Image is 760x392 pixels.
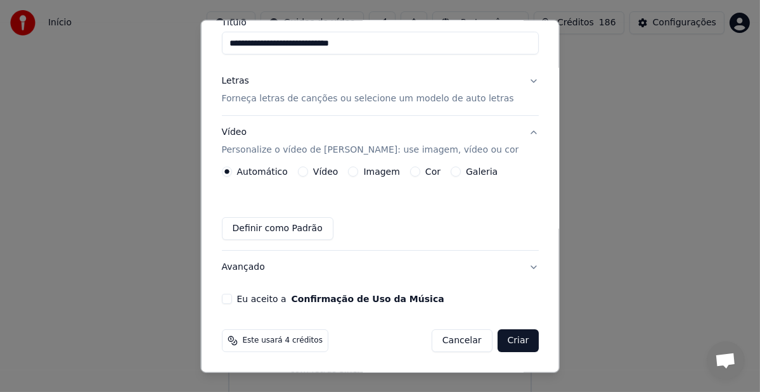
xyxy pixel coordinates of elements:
label: Automático [236,168,287,177]
label: Eu aceito a [236,295,444,304]
button: LetrasForneça letras de canções ou selecione um modelo de auto letras [221,65,539,116]
button: Criar [497,330,539,353]
label: Título [221,18,539,27]
div: VídeoPersonalize o vídeo de [PERSON_NAME]: use imagem, vídeo ou cor [221,167,539,251]
p: Personalize o vídeo de [PERSON_NAME]: use imagem, vídeo ou cor [221,144,518,157]
button: VídeoPersonalize o vídeo de [PERSON_NAME]: use imagem, vídeo ou cor [221,117,539,167]
button: Eu aceito a [291,295,444,304]
label: Imagem [363,168,399,177]
span: Este usará 4 créditos [242,336,322,346]
label: Galeria [466,168,498,177]
button: Cancelar [431,330,492,353]
label: Cor [425,168,440,177]
label: Vídeo [312,168,338,177]
p: Forneça letras de canções ou selecione um modelo de auto letras [221,93,513,106]
button: Avançado [221,251,539,284]
div: Vídeo [221,127,518,157]
div: Letras [221,75,248,88]
button: Definir como Padrão [221,218,333,241]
